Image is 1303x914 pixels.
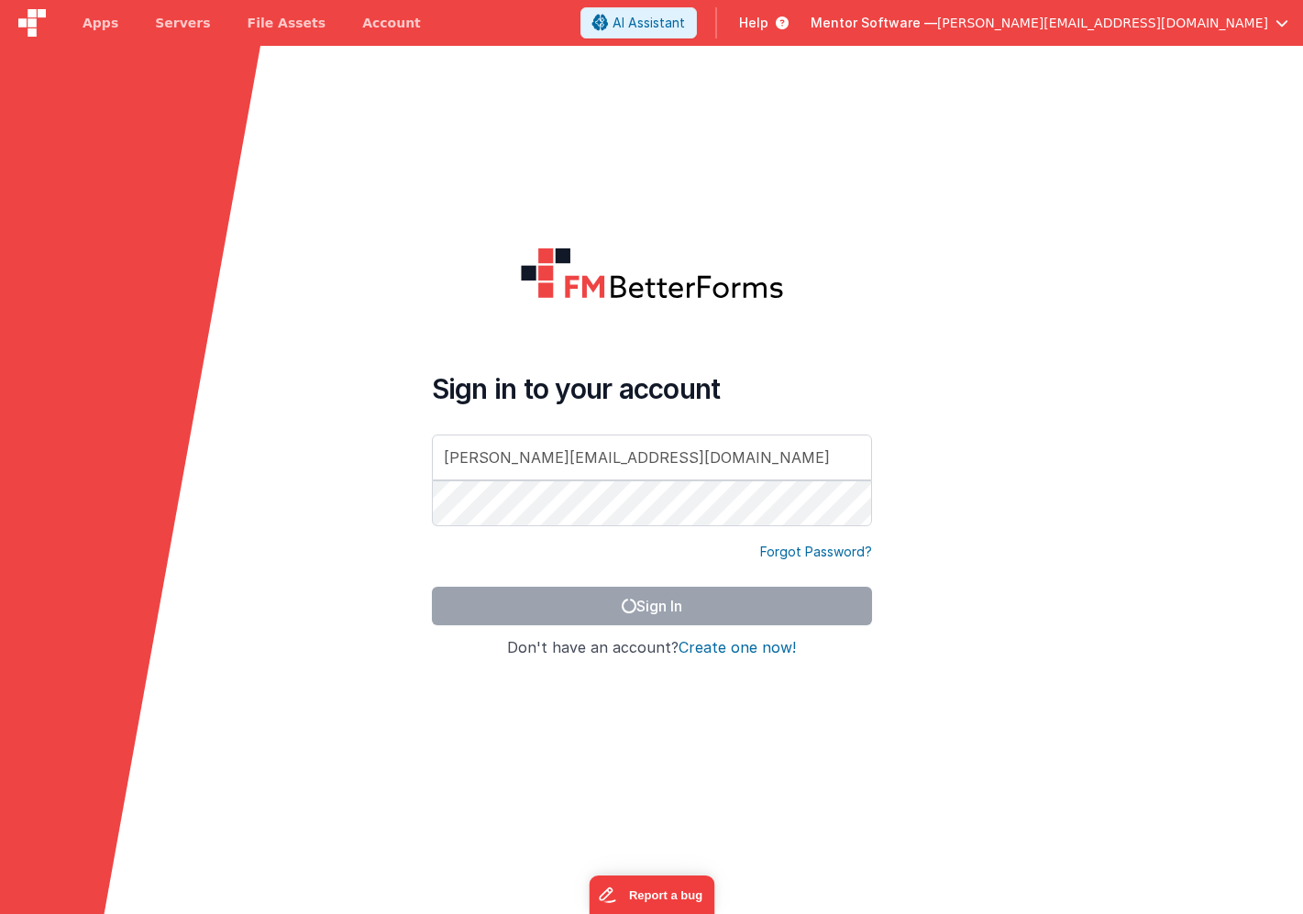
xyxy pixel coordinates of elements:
span: [PERSON_NAME][EMAIL_ADDRESS][DOMAIN_NAME] [937,14,1268,32]
span: File Assets [248,14,326,32]
a: Forgot Password? [760,543,872,561]
input: Email Address [432,435,872,480]
h4: Don't have an account? [432,640,872,656]
h4: Sign in to your account [432,372,872,405]
iframe: Marker.io feedback button [589,875,714,914]
button: Create one now! [679,640,796,656]
span: AI Assistant [613,14,685,32]
button: Sign In [432,587,872,625]
span: Servers [155,14,210,32]
button: Mentor Software — [PERSON_NAME][EMAIL_ADDRESS][DOMAIN_NAME] [811,14,1288,32]
span: Help [739,14,768,32]
button: AI Assistant [580,7,697,39]
span: Mentor Software — [811,14,937,32]
span: Apps [83,14,118,32]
